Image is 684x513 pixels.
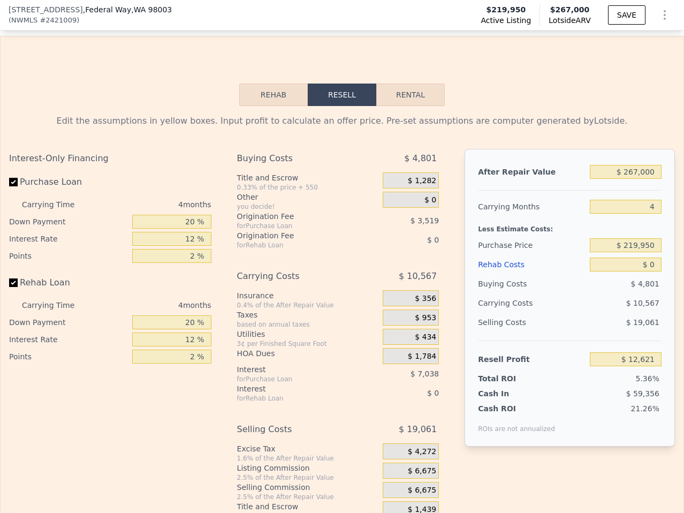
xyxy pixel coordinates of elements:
span: $ 4,801 [631,280,659,288]
div: for Purchase Loan [237,222,356,230]
span: $ 356 [415,294,436,304]
div: Listing Commission [237,463,378,473]
div: HOA Dues [237,348,378,359]
div: Carrying Costs [478,293,545,313]
span: $ 10,567 [399,267,437,286]
span: NWMLS [11,15,37,26]
div: 2.5% of the After Repair Value [237,473,378,482]
div: Interest Rate [9,230,128,247]
div: Purchase Price [478,236,586,255]
div: Insurance [237,290,378,301]
div: Excise Tax [237,443,378,454]
span: , WA 98003 [131,5,172,14]
div: Title and Escrow [237,172,378,183]
div: 4 months [96,297,211,314]
div: Interest [237,364,356,375]
div: Less Estimate Costs: [478,216,662,236]
div: based on annual taxes [237,320,378,329]
div: 0.4% of the After Repair Value [237,301,378,310]
div: 4 months [96,196,211,213]
span: Active Listing [481,15,531,26]
button: Show Options [654,4,675,26]
div: Interest Rate [9,331,128,348]
span: $ 434 [415,333,436,342]
div: ( ) [9,15,79,26]
div: Interest-Only Financing [9,149,211,168]
span: $ 953 [415,313,436,323]
span: $ 19,061 [626,318,659,327]
span: $ 0 [424,195,436,205]
div: Total ROI [478,373,545,384]
div: Buying Costs [478,274,586,293]
input: Purchase Loan [9,178,18,186]
span: $267,000 [550,5,590,14]
span: $ 7,038 [411,369,439,378]
div: Selling Commission [237,482,378,493]
span: Lotside ARV [549,15,590,26]
div: Edit the assumptions in yellow boxes. Input profit to calculate an offer price. Pre-set assumptio... [9,115,675,127]
div: 0.33% of the price + 550 [237,183,378,192]
div: ROIs are not annualized [478,414,555,433]
div: for Purchase Loan [237,375,356,383]
span: $ 6,675 [408,466,436,476]
div: Taxes [237,310,378,320]
span: # 2421009 [40,15,77,26]
span: 5.36% [636,374,659,383]
span: $ 4,801 [404,149,437,168]
div: Rehab Costs [478,255,586,274]
span: $ 3,519 [411,216,439,225]
div: Down Payment [9,213,128,230]
label: Purchase Loan [9,172,128,192]
div: Carrying Costs [237,267,356,286]
span: [STREET_ADDRESS] [9,4,83,15]
button: Rental [376,84,445,106]
span: $ 4,272 [408,447,436,457]
span: $ 10,567 [626,299,659,307]
div: 2.5% of the After Repair Value [237,493,378,501]
div: Selling Costs [478,313,586,332]
div: Origination Fee [237,230,356,241]
div: Points [9,348,128,365]
div: Other [237,192,378,202]
div: After Repair Value [478,162,586,182]
input: Rehab Loan [9,278,18,287]
div: Points [9,247,128,265]
div: for Rehab Loan [237,394,356,403]
div: Carrying Time [22,297,92,314]
span: $ 6,675 [408,486,436,495]
span: $ 19,061 [399,420,437,439]
div: Buying Costs [237,149,356,168]
div: Cash ROI [478,403,555,414]
div: Origination Fee [237,211,356,222]
div: 1.6% of the After Repair Value [237,454,378,463]
div: you decide! [237,202,378,211]
div: Utilities [237,329,378,340]
span: $ 1,282 [408,176,436,186]
div: Carrying Months [478,197,586,216]
button: SAVE [608,5,645,25]
span: $219,950 [487,4,526,15]
div: Cash In [478,388,545,399]
div: 3¢ per Finished Square Foot [237,340,378,348]
span: $ 0 [427,389,439,397]
span: $ 1,784 [408,352,436,361]
span: 21.26% [631,404,659,413]
button: Rehab [239,84,308,106]
label: Rehab Loan [9,273,128,292]
span: , Federal Way [83,4,172,15]
div: Title and Escrow [237,501,378,512]
span: $ 0 [427,236,439,244]
button: Resell [308,84,376,106]
div: for Rehab Loan [237,241,356,250]
div: Interest [237,383,356,394]
div: Resell Profit [478,350,586,369]
div: Down Payment [9,314,128,331]
div: Carrying Time [22,196,92,213]
div: Selling Costs [237,420,356,439]
span: $ 59,356 [626,389,659,398]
